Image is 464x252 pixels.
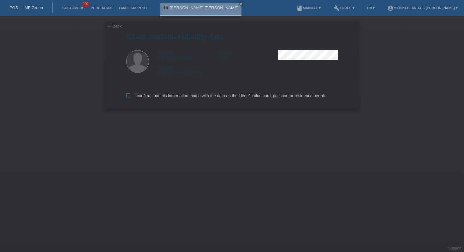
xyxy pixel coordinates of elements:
[240,2,243,5] i: close
[330,6,358,10] a: buildTools ▾
[218,51,233,55] span: Lastname
[387,5,394,11] i: account_circle
[116,6,150,10] a: Email Support
[158,51,173,55] span: Firstname
[126,33,338,41] h1: Check customer identity data
[384,6,461,10] a: account_circleMybikeplan AG - [PERSON_NAME] ▾
[218,50,278,60] div: Huor
[158,50,218,60] div: [PERSON_NAME]
[239,2,243,6] a: close
[293,6,324,10] a: bookManual ▾
[9,5,43,10] a: POS — MF Group
[158,66,174,69] span: Nationality
[82,2,90,7] span: 100
[126,93,326,98] label: I confirm, that this information match with the data on the identification card, passport or resi...
[364,6,378,10] a: EN ▾
[59,6,87,10] a: Customers
[107,24,122,28] a: ← Back
[87,6,116,10] a: Purchases
[158,65,218,74] div: [GEOGRAPHIC_DATA]
[296,5,303,11] i: book
[448,246,461,250] a: Support
[333,5,340,11] i: build
[170,5,238,10] a: [PERSON_NAME] [PERSON_NAME]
